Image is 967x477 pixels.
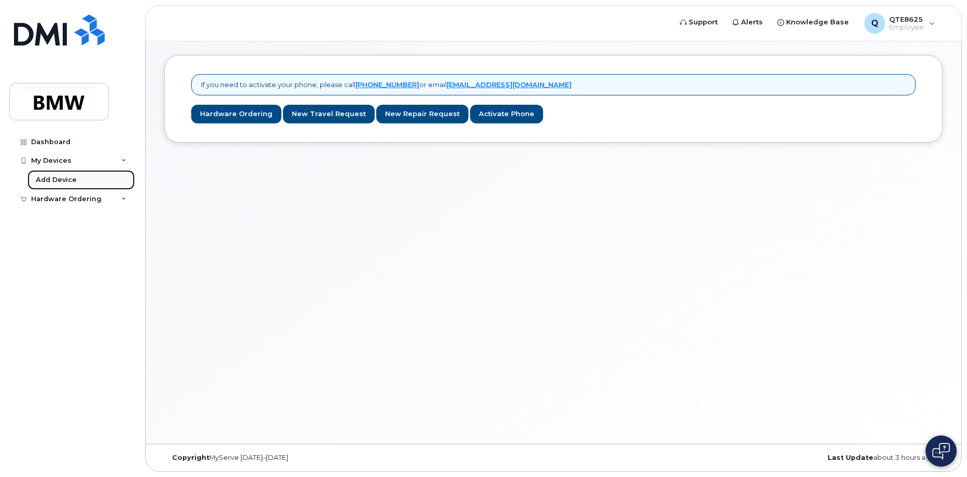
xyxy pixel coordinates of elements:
a: New Repair Request [376,105,468,124]
a: [PHONE_NUMBER] [355,80,419,89]
a: [EMAIL_ADDRESS][DOMAIN_NAME] [447,80,572,89]
div: MyServe [DATE]–[DATE] [164,454,424,462]
p: If you need to activate your phone, please call or email [201,80,572,90]
a: Activate Phone [470,105,543,124]
strong: Last Update [828,454,873,461]
strong: Copyright [172,454,209,461]
div: about 3 hours ago [683,454,943,462]
img: Open chat [932,443,950,459]
a: Hardware Ordering [191,105,281,124]
a: New Travel Request [283,105,375,124]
